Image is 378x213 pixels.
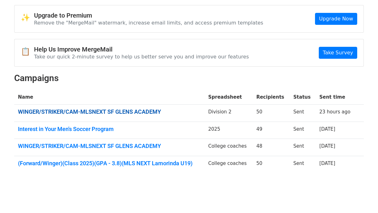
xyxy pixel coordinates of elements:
td: 50 [253,156,290,173]
td: College coaches [204,156,253,173]
a: WINGER/STRIKER/CAM-MLSNEXT SF GLENS ACADEMY [18,143,201,150]
span: ✨ [21,13,34,22]
a: (Forward/Winger)(Class 2025)(GPA - 3.8)(MLS NEXT Lamorinda U19) [18,160,201,167]
a: [DATE] [319,126,335,132]
a: Interest in Your Men's Soccer Program [18,126,201,133]
td: 49 [253,122,290,139]
td: Sent [289,139,315,156]
td: Sent [289,156,315,173]
p: Take our quick 2-minute survey to help us better serve you and improve our features [34,53,249,60]
th: Name [14,90,204,105]
td: Sent [289,105,315,122]
th: Recipients [253,90,290,105]
th: Sent time [316,90,356,105]
td: 50 [253,105,290,122]
a: 23 hours ago [319,109,351,115]
a: Take Survey [319,47,357,59]
h2: Campaigns [14,73,364,84]
h4: Upgrade to Premium [34,12,263,19]
iframe: Chat Widget [346,183,378,213]
th: Status [289,90,315,105]
td: Division 2 [204,105,253,122]
td: 2025 [204,122,253,139]
a: WINGER/STRIKER/CAM-MLSNEXT SF GLENS ACADEMY [18,108,201,115]
p: Remove the "MergeMail" watermark, increase email limits, and access premium templates [34,19,263,26]
td: 48 [253,139,290,156]
a: Upgrade Now [315,13,357,25]
th: Spreadsheet [204,90,253,105]
td: Sent [289,122,315,139]
a: [DATE] [319,161,335,166]
td: College coaches [204,139,253,156]
h4: Help Us Improve MergeMail [34,46,249,53]
span: 📋 [21,47,34,56]
a: [DATE] [319,143,335,149]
